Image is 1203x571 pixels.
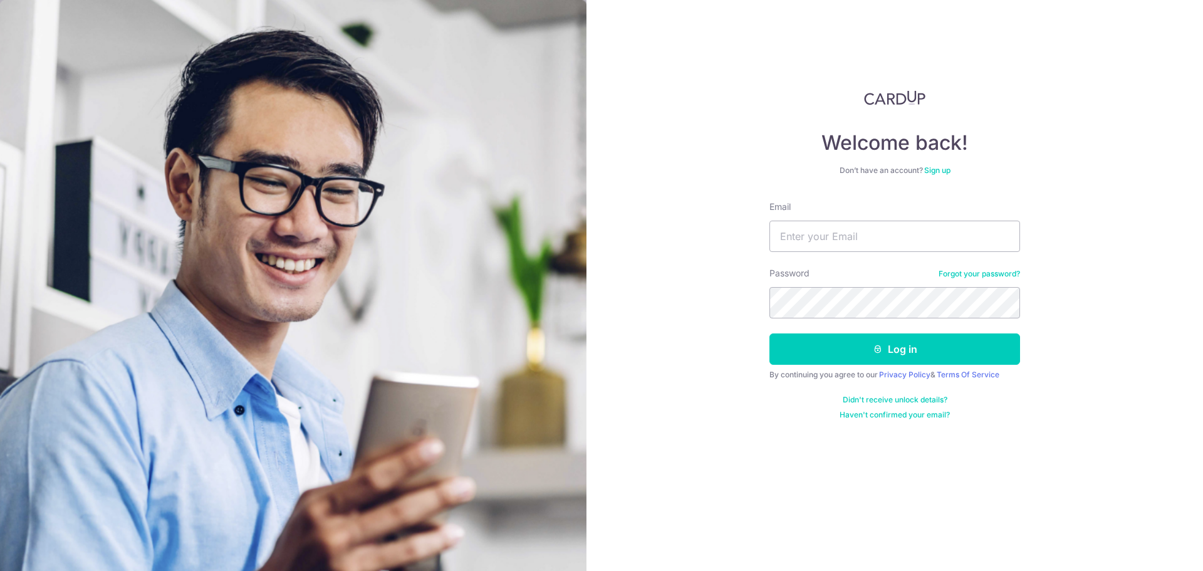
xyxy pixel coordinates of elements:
input: Enter your Email [769,221,1020,252]
a: Terms Of Service [937,370,999,379]
a: Forgot your password? [939,269,1020,279]
button: Log in [769,333,1020,365]
h4: Welcome back! [769,130,1020,155]
a: Sign up [924,165,950,175]
label: Email [769,201,791,213]
div: By continuing you agree to our & [769,370,1020,380]
a: Haven't confirmed your email? [840,410,950,420]
img: CardUp Logo [864,90,925,105]
a: Privacy Policy [879,370,930,379]
label: Password [769,267,810,280]
div: Don’t have an account? [769,165,1020,175]
a: Didn't receive unlock details? [843,395,947,405]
